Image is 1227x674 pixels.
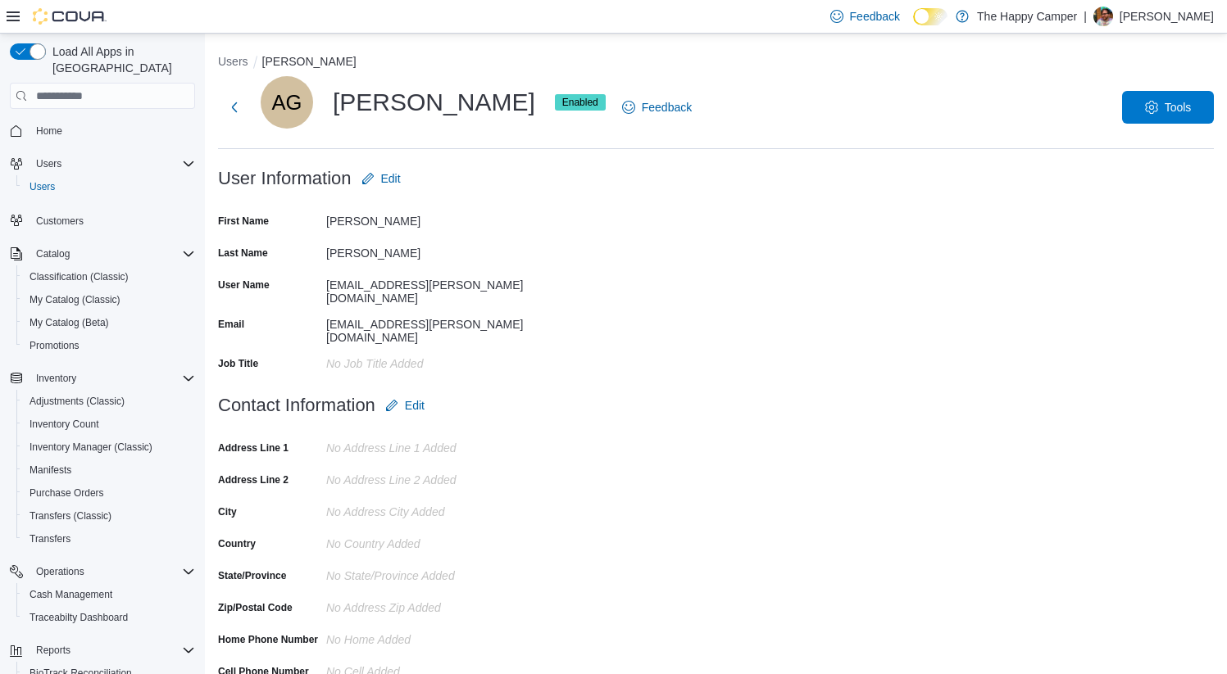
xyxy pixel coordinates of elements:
span: Edit [381,170,401,187]
p: The Happy Camper [977,7,1077,26]
span: Inventory Count [30,418,99,431]
span: Users [36,157,61,170]
a: Adjustments (Classic) [23,391,131,411]
span: Feedback [850,8,900,25]
span: Traceabilty Dashboard [30,611,128,624]
span: Adjustments (Classic) [30,395,125,408]
h3: User Information [218,169,352,188]
button: Users [16,175,202,198]
span: Traceabilty Dashboard [23,608,195,627]
button: Operations [3,560,202,583]
button: Users [218,55,248,68]
span: Cash Management [23,585,195,604]
a: Users [23,177,61,197]
label: First Name [218,215,269,228]
label: Job Title [218,357,258,370]
label: Home Phone Number [218,633,318,646]
a: Feedback [616,91,698,124]
span: Manifests [30,464,71,477]
button: Cash Management [16,583,202,606]
span: Promotions [23,336,195,355]
span: Transfers [23,529,195,549]
label: Country [218,537,256,550]
span: Home [36,124,62,138]
span: Inventory [36,372,76,385]
span: Catalog [36,247,70,260]
span: Transfers (Classic) [23,506,195,526]
button: Manifests [16,459,202,482]
button: Inventory [3,367,202,390]
div: [PERSON_NAME] [261,76,606,129]
label: State/Province [218,569,286,582]
a: Inventory Count [23,414,106,434]
a: Promotions [23,336,86,355]
span: My Catalog (Beta) [30,316,109,329]
div: No Address City added [326,499,546,518]
button: Transfers (Classic) [16,504,202,527]
span: Classification (Classic) [23,267,195,287]
span: Enabled [555,94,606,111]
span: Inventory Manager (Classic) [23,437,195,457]
span: Reports [36,644,70,657]
button: Classification (Classic) [16,265,202,288]
button: Traceabilty Dashboard [16,606,202,629]
label: City [218,505,237,518]
div: No State/Province Added [326,563,546,582]
button: Catalog [30,244,76,264]
a: My Catalog (Classic) [23,290,127,310]
span: My Catalog (Classic) [30,293,120,306]
span: Tools [1165,99,1192,115]
button: Inventory Count [16,413,202,436]
a: Cash Management [23,585,119,604]
span: AG [272,76,302,129]
span: Transfers (Classic) [30,509,111,522]
a: Home [30,121,69,141]
label: User Name [218,278,270,292]
span: Customers [30,210,195,230]
span: Purchase Orders [23,483,195,503]
button: Reports [30,640,77,660]
span: Reports [30,640,195,660]
a: Customers [30,211,90,231]
span: Inventory Manager (Classic) [30,441,152,454]
span: Inventory Count [23,414,195,434]
span: Users [23,177,195,197]
span: Customers [36,215,84,228]
nav: An example of EuiBreadcrumbs [218,53,1214,73]
img: Cova [33,8,107,25]
button: Customers [3,208,202,232]
button: Edit [355,162,407,195]
div: No Country Added [326,531,546,550]
div: [EMAIL_ADDRESS][PERSON_NAME][DOMAIN_NAME] [326,311,546,344]
button: Purchase Orders [16,482,202,504]
button: Catalog [3,242,202,265]
label: Last Name [218,247,268,260]
a: My Catalog (Beta) [23,313,116,332]
button: Users [3,152,202,175]
div: No Address Line 1 added [326,435,546,455]
span: Home [30,120,195,141]
span: Dark Mode [913,25,914,26]
a: Manifests [23,460,78,480]
button: My Catalog (Classic) [16,288,202,311]
span: Users [30,154,195,174]
button: [PERSON_NAME] [262,55,357,68]
span: Classification (Classic) [30,270,129,283]
span: Operations [36,565,84,578]
a: Transfers [23,529,77,549]
button: Inventory Manager (Classic) [16,436,202,459]
p: [PERSON_NAME] [1120,7,1214,26]
span: Promotions [30,339,80,352]
div: [PERSON_NAME] [326,240,546,260]
button: My Catalog (Beta) [16,311,202,334]
span: My Catalog (Classic) [23,290,195,310]
p: | [1084,7,1087,26]
span: Edit [405,397,425,414]
button: Adjustments (Classic) [16,390,202,413]
input: Dark Mode [913,8,948,25]
button: Operations [30,562,91,581]
button: Transfers [16,527,202,550]
button: Users [30,154,68,174]
button: Inventory [30,369,83,388]
span: Inventory [30,369,195,388]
